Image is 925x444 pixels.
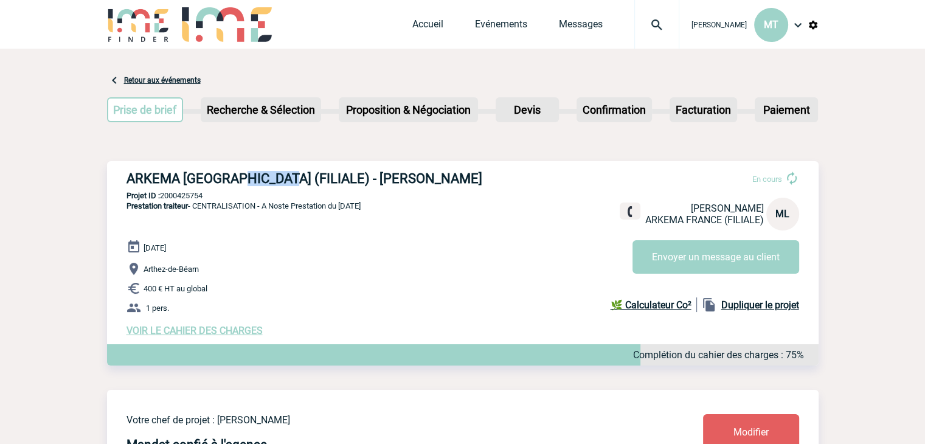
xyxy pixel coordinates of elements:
p: Proposition & Négociation [340,99,477,121]
a: Accueil [412,18,443,35]
span: 1 pers. [146,304,169,313]
img: IME-Finder [107,7,170,42]
span: En cours [752,175,782,184]
span: - CENTRALISATION - A Noste Prestation du [DATE] [126,201,361,210]
p: Prise de brief [108,99,182,121]
b: 🌿 Calculateur Co² [611,299,691,311]
a: VOIR LE CAHIER DES CHARGES [126,325,263,336]
p: Devis [497,99,558,121]
span: Prestation traiteur [126,201,188,210]
button: Envoyer un message au client [632,240,799,274]
p: Votre chef de projet : [PERSON_NAME] [126,414,631,426]
p: Recherche & Sélection [202,99,320,121]
h3: ARKEMA [GEOGRAPHIC_DATA] (FILIALE) - [PERSON_NAME] [126,171,491,186]
span: ML [775,208,789,220]
a: Evénements [475,18,527,35]
span: [PERSON_NAME] [691,21,747,29]
p: 2000425754 [107,191,819,200]
p: Confirmation [578,99,651,121]
span: Arthez-de-Béarn [144,265,199,274]
a: 🌿 Calculateur Co² [611,297,697,312]
span: MT [764,19,778,30]
p: Facturation [671,99,736,121]
span: ARKEMA FRANCE (FILIALE) [645,214,764,226]
a: Retour aux événements [124,76,201,85]
img: fixe.png [625,206,636,217]
b: Dupliquer le projet [721,299,799,311]
span: [PERSON_NAME] [691,203,764,214]
a: Messages [559,18,603,35]
span: 400 € HT au global [144,284,207,293]
img: file_copy-black-24dp.png [702,297,716,312]
span: [DATE] [144,243,166,252]
b: Projet ID : [126,191,160,200]
span: Modifier [733,426,769,438]
p: Paiement [756,99,817,121]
